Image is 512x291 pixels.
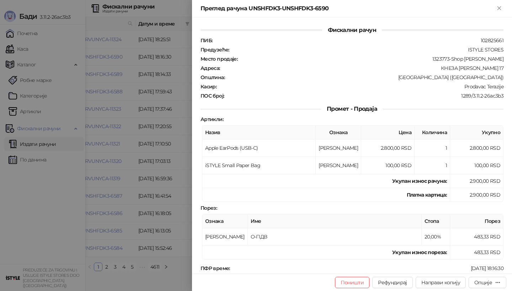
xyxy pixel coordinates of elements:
td: [PERSON_NAME] [316,157,361,174]
td: 483,33 RSD [450,228,503,246]
span: Направи копију [421,279,460,286]
div: Prodavac Terazije [217,83,504,90]
th: Назив [202,126,316,139]
div: [DATE] 18:16:30 [231,265,504,271]
th: Стопа [422,214,450,228]
strong: Касир : [201,83,217,90]
div: Опције [474,279,492,286]
td: iSTYLE Small Paper Bag [202,157,316,174]
button: Close [495,4,503,13]
div: КНЕЗА [PERSON_NAME] 17 [221,65,504,71]
strong: Општина : [201,74,225,81]
strong: Платна картица : [407,192,447,198]
td: Apple EarPods (USB-C) [202,139,316,157]
div: ISTYLE STORES [230,46,504,53]
strong: ПОС број : [201,93,224,99]
div: [GEOGRAPHIC_DATA] ([GEOGRAPHIC_DATA]) [225,74,504,81]
button: Опције [469,277,506,288]
strong: ПФР време : [201,265,230,271]
th: Порез [450,214,503,228]
strong: Место продаје : [201,56,238,62]
th: Име [248,214,422,228]
strong: Предузеће : [201,46,229,53]
td: 2.900,00 RSD [450,174,503,188]
td: 2.800,00 RSD [450,139,503,157]
strong: Адреса : [201,65,220,71]
button: Поништи [335,277,370,288]
td: 2.800,00 RSD [361,139,415,157]
strong: Артикли : [201,116,223,122]
div: 1323773-Shop [PERSON_NAME] [238,56,504,62]
th: Ознака [202,214,248,228]
th: Ознака [316,126,361,139]
strong: Укупан износ рачуна : [392,178,447,184]
button: Рефундирај [372,277,413,288]
div: Преглед рачуна UNSHFDK3-UNSHFDK3-6590 [201,4,495,13]
div: 102825661 [213,37,504,44]
span: Фискални рачун [322,27,382,33]
td: 1 [415,157,450,174]
td: 1 [415,139,450,157]
td: 2.900,00 RSD [450,188,503,202]
strong: ПИБ : [201,37,212,44]
th: Цена [361,126,415,139]
button: Направи копију [416,277,466,288]
td: [PERSON_NAME] [202,228,248,246]
strong: Укупан износ пореза: [392,249,447,256]
td: 100,00 RSD [450,157,503,174]
td: О-ПДВ [248,228,422,246]
strong: Порез : [201,205,217,211]
div: 1289/3.11.2-26ac3b3 [225,93,504,99]
th: Укупно [450,126,503,139]
span: Промет - Продаја [321,105,383,112]
td: 20,00% [422,228,450,246]
td: [PERSON_NAME] [316,139,361,157]
th: Количина [415,126,450,139]
td: 483,33 RSD [450,246,503,259]
td: 100,00 RSD [361,157,415,174]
